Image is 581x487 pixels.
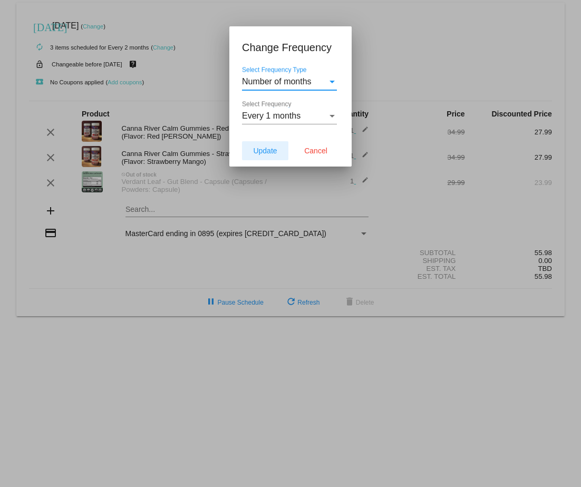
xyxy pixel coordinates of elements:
[304,147,327,155] span: Cancel
[242,111,301,120] span: Every 1 months
[242,77,312,86] span: Number of months
[293,141,339,160] button: Cancel
[242,111,337,121] mat-select: Select Frequency
[242,39,339,56] h1: Change Frequency
[242,77,337,86] mat-select: Select Frequency Type
[242,141,288,160] button: Update
[253,147,277,155] span: Update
